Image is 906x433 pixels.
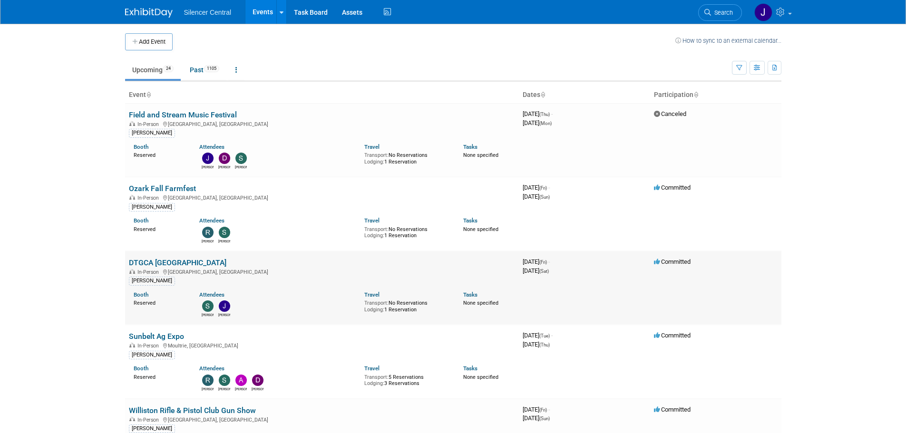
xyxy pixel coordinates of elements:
img: Rob Young [202,375,214,386]
img: Sarah Young [219,227,230,238]
span: None specified [463,374,498,380]
div: No Reservations 1 Reservation [364,150,449,165]
div: [GEOGRAPHIC_DATA], [GEOGRAPHIC_DATA] [129,193,515,201]
span: (Sun) [539,416,550,421]
a: Field and Stream Music Festival [129,110,237,119]
span: (Sat) [539,269,549,274]
a: Tasks [463,217,477,224]
a: Travel [364,217,380,224]
img: In-Person Event [129,343,135,347]
span: Transport: [364,226,389,232]
img: In-Person Event [129,417,135,422]
img: Andrew Sorenson [235,375,247,386]
span: 24 [163,65,174,72]
a: DTGCA [GEOGRAPHIC_DATA] [129,258,226,267]
img: Rob Young [202,227,214,238]
img: Justin Armstrong [219,300,230,312]
img: Dayla Hughes [219,153,230,164]
a: Travel [364,144,380,150]
th: Dates [519,87,650,103]
span: In-Person [137,269,162,275]
span: Transport: [364,374,389,380]
span: Committed [654,406,691,413]
th: Participation [650,87,781,103]
span: None specified [463,226,498,232]
a: Ozark Fall Farmfest [129,184,196,193]
span: In-Person [137,195,162,201]
span: Canceled [654,110,686,117]
div: Moultrie, [GEOGRAPHIC_DATA] [129,341,515,349]
div: [PERSON_NAME] [129,129,175,137]
span: [DATE] [523,110,553,117]
div: Reserved [134,372,185,381]
span: [DATE] [523,193,550,200]
div: Steve Phillips [235,164,247,170]
span: Transport: [364,152,389,158]
span: [DATE] [523,406,550,413]
span: (Thu) [539,342,550,347]
div: Justin Armstrong [218,312,230,318]
img: Jessica Crawford [754,3,772,21]
div: [GEOGRAPHIC_DATA], [GEOGRAPHIC_DATA] [129,268,515,275]
div: Steve Phillips [202,312,214,318]
span: Silencer Central [184,9,232,16]
div: Sarah Young [218,386,230,392]
div: [GEOGRAPHIC_DATA], [GEOGRAPHIC_DATA] [129,120,515,127]
a: Travel [364,365,380,372]
span: - [548,258,550,265]
img: In-Person Event [129,269,135,274]
span: [DATE] [523,258,550,265]
span: [DATE] [523,267,549,274]
a: Booth [134,217,148,224]
a: Attendees [199,291,224,298]
span: (Tue) [539,333,550,338]
div: [GEOGRAPHIC_DATA], [GEOGRAPHIC_DATA] [129,415,515,423]
a: Booth [134,291,148,298]
img: ExhibitDay [125,8,173,18]
a: Search [698,4,742,21]
a: Sort by Start Date [540,91,545,98]
a: Tasks [463,144,477,150]
span: In-Person [137,343,162,349]
img: Sarah Young [219,375,230,386]
div: Sarah Young [218,238,230,244]
span: - [548,184,550,191]
button: Add Event [125,33,173,50]
th: Event [125,87,519,103]
div: [PERSON_NAME] [129,277,175,285]
span: 1105 [204,65,219,72]
span: Lodging: [364,380,384,386]
span: None specified [463,300,498,306]
span: - [551,332,553,339]
span: Transport: [364,300,389,306]
div: [PERSON_NAME] [129,424,175,433]
span: Committed [654,332,691,339]
span: - [548,406,550,413]
img: Justin Armstrong [202,153,214,164]
span: (Mon) [539,121,552,126]
div: Rob Young [202,238,214,244]
span: [DATE] [523,332,553,339]
span: (Fri) [539,185,547,191]
div: [PERSON_NAME] [129,203,175,212]
a: Upcoming24 [125,61,181,79]
a: Past1105 [183,61,226,79]
a: Sort by Event Name [146,91,151,98]
span: Committed [654,184,691,191]
img: Steve Phillips [235,153,247,164]
a: Travel [364,291,380,298]
span: Lodging: [364,159,384,165]
span: Search [711,9,733,16]
span: Lodging: [364,307,384,313]
div: Reserved [134,224,185,233]
span: Lodging: [364,232,384,239]
a: Williston Rifle & Pistol Club Gun Show [129,406,256,415]
a: Tasks [463,291,477,298]
div: Reserved [134,298,185,307]
div: Reserved [134,150,185,159]
a: How to sync to an external calendar... [675,37,781,44]
a: Tasks [463,365,477,372]
a: Sort by Participation Type [693,91,698,98]
div: No Reservations 1 Reservation [364,298,449,313]
span: Committed [654,258,691,265]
